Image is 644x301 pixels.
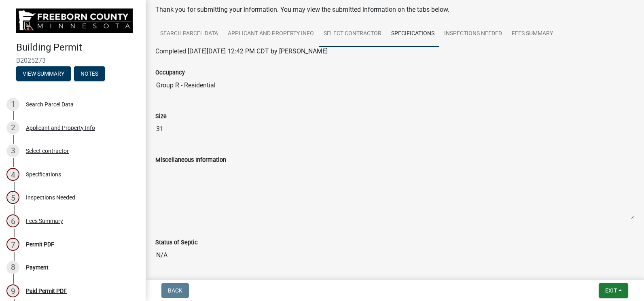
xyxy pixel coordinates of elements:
button: Back [161,283,189,298]
button: Exit [599,283,628,298]
div: 6 [6,214,19,227]
wm-modal-confirm: Notes [74,71,105,77]
h4: Building Permit [16,42,139,53]
div: Specifications [26,172,61,177]
div: 5 [6,191,19,204]
span: Back [168,287,182,294]
div: Payment [26,265,49,270]
div: Permit PDF [26,242,54,247]
a: Specifications [386,21,439,47]
div: Search Parcel Data [26,102,74,107]
div: Thank you for submitting your information. You may view the submitted information on the tabs below. [155,5,634,15]
a: Fees Summary [507,21,558,47]
a: Inspections Needed [439,21,507,47]
span: Exit [605,287,617,294]
div: 1 [6,98,19,111]
a: Select contractor [319,21,386,47]
div: 2 [6,121,19,134]
label: Occupancy [155,70,185,76]
img: Freeborn County, Minnesota [16,8,133,33]
div: Select contractor [26,148,69,154]
a: Applicant and Property Info [223,21,319,47]
div: Paid Permit PDF [26,288,67,294]
span: Completed [DATE][DATE] 12:42 PM CDT by [PERSON_NAME] [155,47,328,55]
wm-modal-confirm: Summary [16,71,71,77]
div: Inspections Needed [26,195,75,200]
button: Notes [74,66,105,81]
div: 7 [6,238,19,251]
label: Miscellaneous Information [155,157,226,163]
div: 4 [6,168,19,181]
button: View Summary [16,66,71,81]
div: 3 [6,144,19,157]
span: B2025273 [16,57,129,64]
div: Applicant and Property Info [26,125,95,131]
label: Status of Septic [155,240,198,246]
label: Size [155,114,167,119]
a: Search Parcel Data [155,21,223,47]
div: Fees Summary [26,218,63,224]
div: 9 [6,284,19,297]
div: 8 [6,261,19,274]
